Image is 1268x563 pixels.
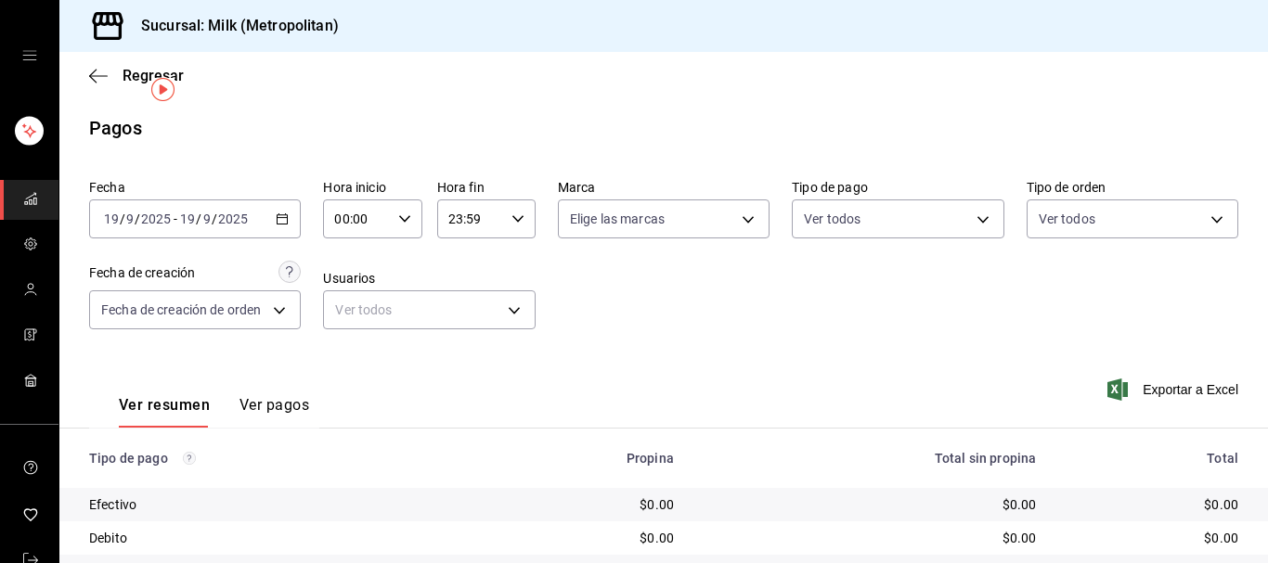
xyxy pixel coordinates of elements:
div: $0.00 [491,495,674,514]
input: -- [179,211,196,226]
span: Fecha de creación de orden [101,301,261,319]
img: Tooltip marker [151,78,175,101]
div: Fecha de creación [89,263,195,283]
label: Tipo de pago [792,181,1003,194]
label: Marca [558,181,770,194]
svg: Los pagos realizados con Pay y otras terminales son montos brutos. [183,452,196,465]
div: Pagos [89,114,142,142]
div: $0.00 [491,529,674,547]
span: Regresar [123,67,184,84]
div: $0.00 [1066,529,1238,547]
label: Hora fin [437,181,536,194]
input: ---- [217,211,249,226]
button: open drawer [22,48,37,63]
span: / [196,211,201,226]
input: -- [202,211,212,226]
button: Ver resumen [119,396,210,428]
div: navigation tabs [119,396,309,428]
span: / [120,211,125,226]
label: Fecha [89,181,301,194]
span: Ver todos [1039,210,1095,228]
div: Debito [89,529,461,547]
div: $0.00 [704,495,1036,514]
label: Hora inicio [323,181,421,194]
div: Total sin propina [704,451,1036,466]
input: -- [125,211,135,226]
label: Tipo de orden [1027,181,1238,194]
div: Ver todos [323,290,535,329]
span: Elige las marcas [570,210,665,228]
h3: Sucursal: Milk (Metropolitan) [126,15,339,37]
button: Ver pagos [239,396,309,428]
input: ---- [140,211,172,226]
input: -- [103,211,120,226]
span: / [135,211,140,226]
div: Efectivo [89,495,461,514]
div: Tipo de pago [89,451,461,466]
button: Regresar [89,67,184,84]
div: $0.00 [704,529,1036,547]
span: / [212,211,217,226]
div: Total [1066,451,1238,466]
div: $0.00 [1066,495,1238,514]
span: Ver todos [804,210,860,228]
button: Exportar a Excel [1111,378,1238,401]
label: Usuarios [323,272,535,285]
span: - [174,211,177,226]
div: Propina [491,451,674,466]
